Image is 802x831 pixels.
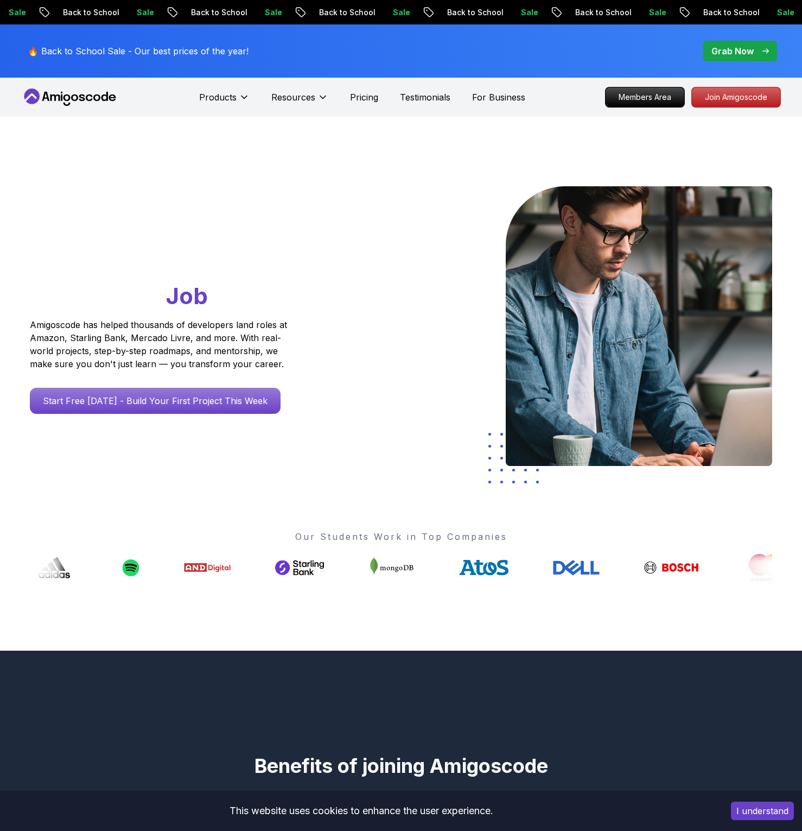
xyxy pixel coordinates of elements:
a: For Business [472,91,525,104]
a: Members Area [605,87,685,108]
p: Sale [576,7,611,18]
a: Join Amigoscode [691,87,781,108]
button: Resources [271,91,328,112]
p: Sale [64,7,99,18]
p: Sale [448,7,483,18]
button: Accept cookies [731,802,794,820]
div: This website uses cookies to enhance the user experience. [8,799,715,823]
p: Back to School [502,7,576,18]
a: Pricing [350,91,378,104]
span: Job [166,282,208,310]
button: Products [199,91,250,112]
p: Sale [320,7,355,18]
p: Grab Now [711,45,754,58]
h1: Go From Learning to Hired: Master Java, Spring Boot & Cloud Skills That Get You the [30,186,329,312]
p: Back to School [374,7,448,18]
h2: Benefits of joining Amigoscode [21,755,781,777]
a: Testimonials [400,91,450,104]
p: Sale [704,7,739,18]
p: Our Students Work in Top Companies [30,530,772,543]
p: Sale [192,7,227,18]
p: Members Area [606,87,684,107]
p: Amigoscode has helped thousands of developers land roles at Amazon, Starling Bank, Mercado Livre,... [30,318,290,370]
a: Start Free [DATE] - Build Your First Project This Week [30,388,281,414]
p: Back to School [118,7,192,18]
p: Products [199,91,237,104]
p: Back to School [246,7,320,18]
p: Back to School [631,7,704,18]
p: 🔥 Back to School Sale - Our best prices of the year! [28,45,249,58]
p: Resources [271,91,315,104]
img: hero [506,186,772,466]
